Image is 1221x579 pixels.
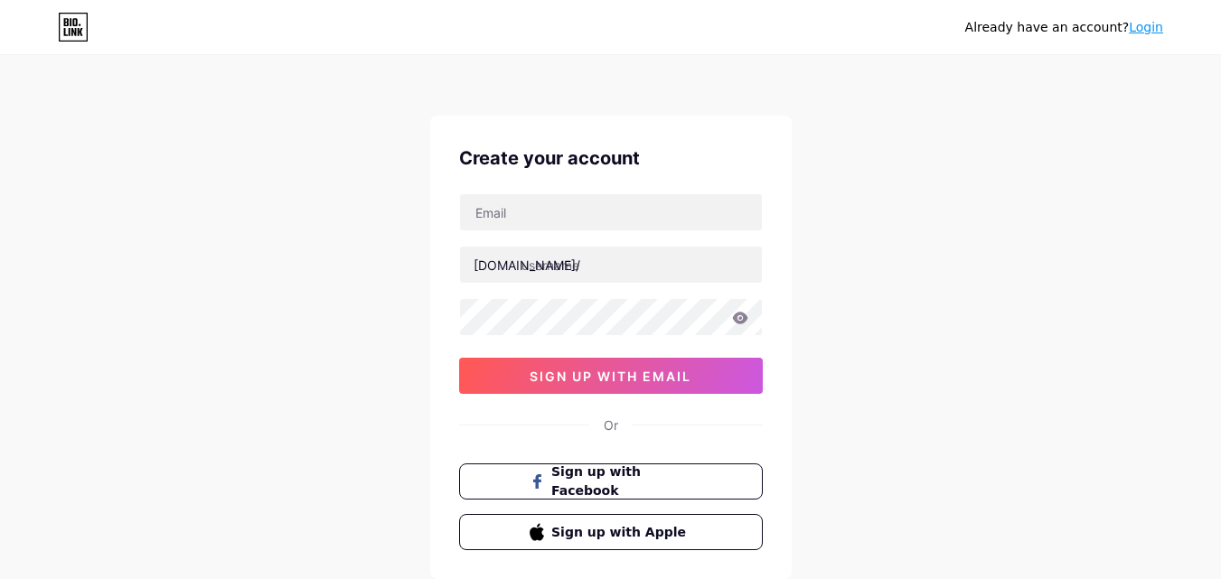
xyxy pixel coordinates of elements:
button: sign up with email [459,358,763,394]
div: Already have an account? [965,18,1163,37]
button: Sign up with Facebook [459,463,763,500]
button: Sign up with Apple [459,514,763,550]
div: Or [604,416,618,434]
input: username [460,247,762,283]
span: Sign up with Apple [551,523,691,542]
input: Email [460,194,762,230]
span: Sign up with Facebook [551,462,691,500]
div: Create your account [459,145,763,172]
span: sign up with email [530,369,691,384]
a: Login [1129,20,1163,34]
div: [DOMAIN_NAME]/ [474,256,580,275]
